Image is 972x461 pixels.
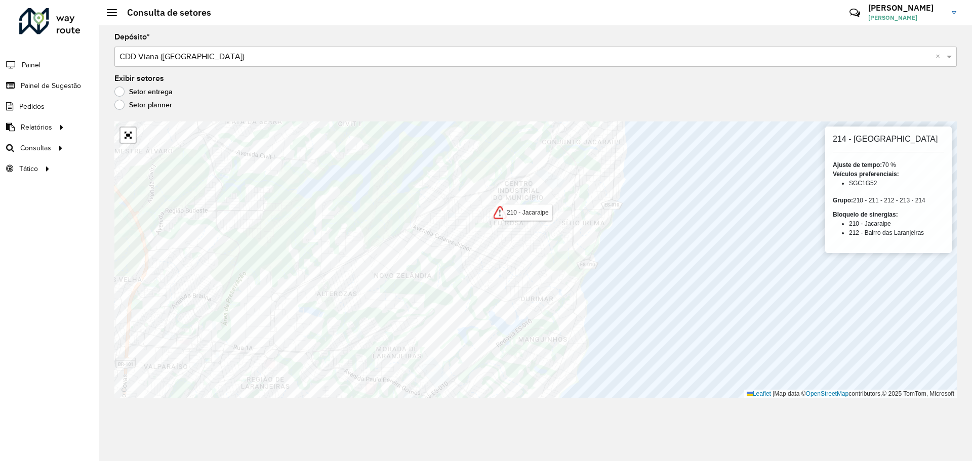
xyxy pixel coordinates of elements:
[114,87,173,97] label: Setor entrega
[849,219,944,228] li: 210 - Jacaraipe
[114,31,150,43] label: Depósito
[494,206,507,219] img: Bloqueio de sinergias
[117,7,211,18] h2: Consulta de setores
[21,122,52,133] span: Relatórios
[114,100,172,110] label: Setor planner
[114,72,164,85] label: Exibir setores
[19,101,45,112] span: Pedidos
[747,390,771,397] a: Leaflet
[21,80,81,91] span: Painel de Sugestão
[844,2,866,24] a: Contato Rápido
[20,143,51,153] span: Consultas
[868,3,944,13] h3: [PERSON_NAME]
[849,228,944,237] li: 212 - Bairro das Laranjeiras
[744,390,957,398] div: Map data © contributors,© 2025 TomTom, Microsoft
[19,163,38,174] span: Tático
[120,128,136,143] a: Abrir mapa em tela cheia
[22,60,40,70] span: Painel
[833,161,882,169] strong: Ajuste de tempo:
[936,51,944,63] span: Clear all
[833,197,853,204] strong: Grupo:
[868,13,944,22] span: [PERSON_NAME]
[833,171,899,178] strong: Veículos preferenciais:
[833,134,944,144] h6: 214 - [GEOGRAPHIC_DATA]
[849,179,944,188] li: SGC1G52
[806,390,849,397] a: OpenStreetMap
[773,390,774,397] span: |
[833,196,944,205] div: 210 - 211 - 212 - 213 - 214
[833,211,898,218] strong: Bloqueio de sinergias:
[833,160,944,170] div: 70 %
